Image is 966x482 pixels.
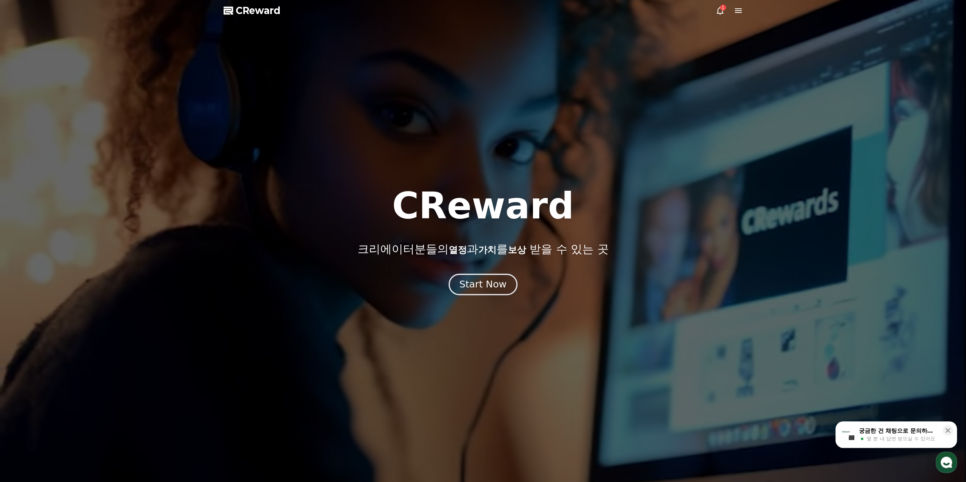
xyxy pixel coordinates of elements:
span: 홈 [24,252,28,258]
span: 보상 [507,245,526,255]
a: Start Now [450,282,516,289]
a: 설정 [98,240,146,259]
span: 가치 [478,245,496,255]
span: 대화 [69,252,79,258]
span: CReward [236,5,281,17]
div: 1 [720,5,726,11]
a: 홈 [2,240,50,259]
a: 1 [715,6,725,15]
a: 대화 [50,240,98,259]
a: CReward [224,5,281,17]
p: 크리에이터분들의 과 를 받을 수 있는 곳 [357,242,608,256]
h1: CReward [392,188,574,224]
span: 열정 [448,245,466,255]
button: Start Now [449,273,517,295]
span: 설정 [117,252,126,258]
div: Start Now [459,278,506,291]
